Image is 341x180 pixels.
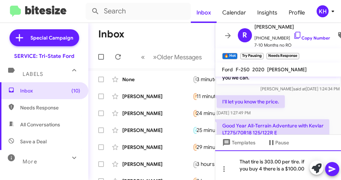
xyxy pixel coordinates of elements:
[10,29,79,46] a: Special Campaign
[137,50,149,64] button: Previous
[311,5,333,17] button: KH
[196,127,239,134] div: 25 minutes ago
[266,53,299,59] small: Needs Response
[217,95,285,108] p: I'll let you know the price.
[122,110,193,117] div: [PERSON_NAME]
[255,31,330,42] span: [PHONE_NUMBER]
[71,87,80,94] span: (10)
[217,110,251,115] span: [DATE] 1:27:49 PM
[236,66,250,73] span: F-250
[196,161,231,168] div: 3 hours ago
[253,66,265,73] span: 2020
[293,35,330,41] a: Copy Number
[196,76,236,83] div: 3 minutes ago
[193,160,196,168] div: Inbound Call
[196,144,239,151] div: 29 minutes ago
[20,87,80,94] span: Inbox
[153,53,157,61] span: »
[252,2,283,23] a: Insights
[141,53,145,61] span: «
[260,86,340,91] span: [PERSON_NAME] [DATE] 1:24:34 PM
[193,75,196,83] div: He told me they were breaking during the uninstall process. Ford should cover it since it was par...
[191,2,217,23] a: Inbox
[195,77,216,82] span: RO Historic
[240,53,264,59] small: Try Pausing
[20,104,80,111] span: Needs Response
[217,119,329,153] p: Good Year All-Terrain Adventure with Kevlar LT275/70R18 125/122R E What's your price per tire?
[122,93,193,100] div: [PERSON_NAME]
[193,92,196,100] div: And what all does the service include
[195,162,216,167] span: RO Historic
[122,161,193,168] div: [PERSON_NAME]
[195,94,225,98] span: Needs Response
[267,66,307,73] span: [PERSON_NAME]
[157,53,202,61] span: Older Messages
[122,127,193,134] div: [PERSON_NAME]
[217,2,252,23] a: Calendar
[317,5,329,17] div: KH
[261,136,295,149] button: Pause
[86,3,191,20] input: Search
[221,136,256,149] span: Templates
[20,138,47,145] span: Save a Deal
[283,2,311,23] a: Profile
[195,111,225,115] span: Needs Response
[196,93,237,100] div: 11 minutes ago
[276,136,289,149] span: Pause
[195,145,225,149] span: Needs Response
[23,71,43,77] span: Labels
[222,53,237,59] small: 🔥 Hot
[255,42,330,49] span: 7-10 Months no RO
[242,30,247,41] span: R
[196,110,239,117] div: 24 minutes ago
[20,121,60,128] span: All Conversations
[149,50,206,64] button: Next
[193,126,196,134] div: Hello [PERSON_NAME]....I traded my Ford Fusion for a Chevy Malibu in May......thanks for checking...
[195,128,227,132] span: Appointment Set
[122,76,193,83] div: None
[193,143,196,151] div: Hi [PERSON_NAME], That's my wife's car. She just had it in for scheduled service in August. I ask...
[98,29,124,40] h1: Inbox
[14,53,74,60] div: SERVICE: Tri-State Ford
[215,136,261,149] button: Templates
[122,144,193,151] div: [PERSON_NAME]
[137,50,206,64] nav: Page navigation example
[293,86,306,91] span: said at
[222,66,233,73] span: Ford
[31,34,74,41] span: Special Campaign
[255,23,330,31] span: [PERSON_NAME]
[193,109,196,117] div: Hi [PERSON_NAME], I have been in [GEOGRAPHIC_DATA] for the last month. How does the 17th look?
